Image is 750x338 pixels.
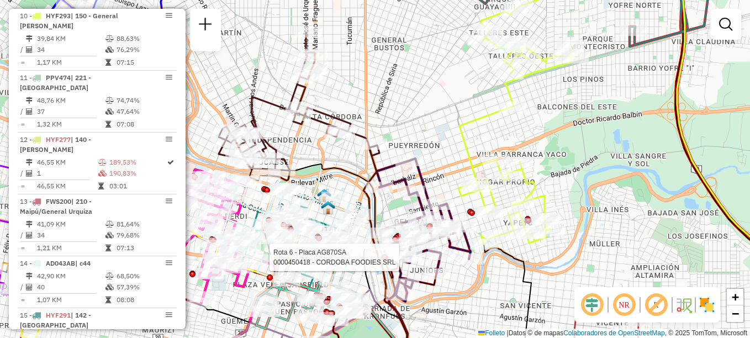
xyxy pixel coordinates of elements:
[321,200,335,215] img: UDC - Córdoba
[507,329,509,337] span: |
[20,119,25,130] td: =
[105,97,114,104] i: % de utilização do peso
[98,183,104,189] i: Tempo total em rota
[116,33,172,44] td: 88,63%
[26,284,33,291] i: Total de Atividades
[20,73,32,82] font: 11 -
[36,219,105,230] td: 41,09 KM
[166,12,172,19] em: Opções
[20,197,32,205] font: 13 -
[166,74,172,81] em: Opções
[116,57,172,68] td: 07:15
[20,106,25,117] td: /
[166,311,172,318] em: Opções
[20,311,91,329] span: | 142 - [GEOGRAPHIC_DATA]
[26,46,33,53] i: Total de Atividades
[20,181,25,192] td: =
[117,283,140,291] font: 57,39%
[317,188,331,203] img: UDC Cordoba
[20,73,91,92] span: | 221 - [GEOGRAPHIC_DATA]
[727,305,743,322] a: Alejar
[105,221,114,228] i: % de utilização do peso
[20,230,25,241] td: /
[36,33,105,44] td: 39,84 KM
[476,329,750,338] div: Datos © de mapas , © 2025 TomTom, Microsoft
[698,296,716,314] img: Exibir/Ocultar setores
[46,135,71,144] span: HYF277
[20,135,32,144] font: 12 -
[98,170,107,177] i: % de utilização da cubagem
[105,59,111,66] i: Tempo total em rota
[166,136,172,142] em: Opções
[36,242,105,254] td: 1,21 KM
[36,95,105,106] td: 48,76 KM
[105,35,114,42] i: % de utilização do peso
[36,181,98,192] td: 46,55 KM
[36,119,105,130] td: 1,32 KM
[36,230,105,241] td: 34
[36,282,105,293] td: 40
[26,35,33,42] i: Distância Total
[20,242,25,254] td: =
[46,311,71,319] span: HYF291
[105,273,114,279] i: % de utilização do peso
[117,107,140,115] font: 47,64%
[26,170,33,177] i: Total de Atividades
[46,12,71,20] span: HYF293
[46,197,71,205] span: FWS200
[36,106,105,117] td: 37
[116,95,172,106] td: 74,74%
[36,294,105,305] td: 1,07 KM
[167,159,174,166] i: Rota otimizada
[563,329,664,337] a: Colaboradores de OpenStreetMap
[26,221,33,228] i: Distância Total
[727,289,743,305] a: Acercar
[36,57,105,68] td: 1,17 KM
[26,97,33,104] i: Distância Total
[109,157,166,168] td: 189,53%
[20,57,25,68] td: =
[105,245,111,251] i: Tempo total em rota
[116,242,172,254] td: 07:13
[75,259,91,267] span: | c44
[643,292,669,318] span: Exibir rótulo
[116,219,172,230] td: 81,64%
[36,168,98,179] td: 1
[105,232,114,239] i: % de utilização da cubagem
[105,121,111,128] i: Tempo total em rota
[116,294,172,305] td: 08:08
[166,260,172,266] em: Opções
[117,45,140,54] font: 76,29%
[732,290,739,304] span: +
[166,198,172,204] em: Opções
[20,282,25,293] td: /
[98,159,107,166] i: % de utilização do peso
[36,157,98,168] td: 46,55 KM
[105,284,114,291] i: % de utilização da cubagem
[36,44,105,55] td: 34
[109,169,136,177] font: 190,83%
[26,232,33,239] i: Total de Atividades
[105,108,114,115] i: % de utilização da cubagem
[26,108,33,115] i: Total de Atividades
[116,119,172,130] td: 07:08
[109,181,166,192] td: 03:01
[20,259,32,267] font: 14 -
[675,296,693,314] img: Fluxo de ruas
[20,135,91,154] span: | 140 - [PERSON_NAME]
[116,271,172,282] td: 68,50%
[26,159,33,166] i: Distância Total
[20,12,32,20] font: 10 -
[611,292,637,318] span: Ocultar NR
[117,231,140,239] font: 79,68%
[732,307,739,320] span: −
[20,12,118,30] span: | 150 - General [PERSON_NAME]
[20,168,25,179] td: /
[194,13,216,38] a: Nova sessão e pesquisa
[46,73,71,82] span: PPV474
[20,294,25,305] td: =
[579,292,605,318] span: Ocultar deslocamento
[105,297,111,303] i: Tempo total em rota
[46,259,75,267] span: AD043AB
[26,273,33,279] i: Distância Total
